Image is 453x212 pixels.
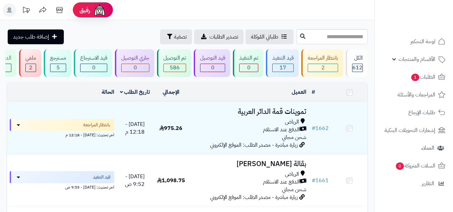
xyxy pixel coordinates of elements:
[312,176,329,185] a: #1661
[29,64,32,72] span: 2
[122,64,149,72] div: 0
[18,49,42,77] a: ملغي 2
[125,120,145,136] span: [DATE] - 12:18 م
[200,64,225,72] div: 0
[10,183,114,190] div: اخر تحديث: [DATE] - 9:55 ص
[164,64,186,72] div: 586
[163,88,179,96] a: الإجمالي
[308,64,338,72] div: 2
[247,64,251,72] span: 0
[379,69,449,85] a: الطلبات1
[232,49,265,77] a: تم التنفيذ 0
[26,64,36,72] div: 2
[272,54,294,62] div: قيد التنفيذ
[411,37,435,46] span: لوحة التحكم
[344,49,369,77] a: الكل612
[83,122,110,128] span: بانتظار المراجعة
[120,88,150,96] a: تاريخ الطلب
[192,108,306,116] h3: تموينات قمة الدائر العربية
[273,64,293,72] div: 17
[156,49,192,77] a: تم التوصيل 586
[80,6,90,14] span: رفيق
[352,54,363,62] div: الكل
[379,140,449,156] a: العملاء
[56,64,60,72] span: 5
[102,88,114,96] a: الحالة
[396,162,404,170] span: 0
[312,88,315,96] a: #
[411,72,435,82] span: الطلبات
[421,143,434,153] span: العملاء
[379,87,449,103] a: المراجعات والأسئلة
[157,176,185,185] span: 1,098.75
[282,186,306,194] span: شحن مجاني
[312,124,329,132] a: #1662
[240,64,258,72] div: 0
[50,64,66,72] div: 5
[93,174,110,181] span: قيد التنفيذ
[408,8,447,22] img: logo-2.png
[211,64,214,72] span: 0
[81,64,107,72] div: 0
[80,54,107,62] div: قيد الاسترجاع
[292,88,306,96] a: العميل
[163,54,186,62] div: تم التوصيل
[379,33,449,50] a: لوحة التحكم
[170,64,180,72] span: 586
[200,54,225,62] div: قيد التوصيل
[408,108,435,117] span: طلبات الإرجاع
[398,90,435,99] span: المراجعات والأسئلة
[92,64,96,72] span: 0
[13,33,49,41] span: إضافة طلب جديد
[321,64,325,72] span: 2
[134,64,137,72] span: 0
[280,64,286,72] span: 17
[210,193,298,201] span: زيارة مباشرة - مصدر الطلب: الموقع الإلكتروني
[50,54,66,62] div: مسترجع
[72,49,114,77] a: قيد الاسترجاع 0
[399,55,435,64] span: الأقسام والمنتجات
[114,49,156,77] a: جاري التوصيل 0
[308,54,338,62] div: بانتظار المراجعة
[379,158,449,174] a: السلات المتروكة0
[159,124,182,132] span: 975.26
[385,126,435,135] span: إشعارات التحويلات البنكية
[121,54,149,62] div: جاري التوصيل
[93,3,106,17] img: ai-face.png
[263,126,300,134] span: الدفع عند الاستلام
[282,133,306,141] span: شحن مجاني
[210,141,298,149] span: زيارة مباشرة - مصدر الطلب: الموقع الإلكتروني
[263,178,300,186] span: الدفع عند الاستلام
[379,122,449,138] a: إشعارات التحويلات البنكية
[192,160,306,168] h3: بقالة [PERSON_NAME]
[395,161,435,170] span: السلات المتروكة
[265,49,300,77] a: قيد التنفيذ 17
[411,73,420,81] span: 1
[352,64,362,72] span: 612
[379,104,449,121] a: طلبات الإرجاع
[25,54,36,62] div: ملغي
[10,131,114,138] div: اخر تحديث: [DATE] - 12:18 م
[18,3,34,18] a: تحديثات المنصة
[300,49,344,77] a: بانتظار المراجعة 2
[379,175,449,192] a: التقارير
[285,170,299,178] span: الرياض
[174,33,187,41] span: تصفية
[246,29,294,44] a: طلباتي المُوكلة
[192,49,232,77] a: قيد التوصيل 0
[312,176,315,185] span: #
[251,33,278,41] span: طلباتي المُوكلة
[125,172,145,188] span: [DATE] - 9:52 ص
[160,29,192,44] button: تصفية
[239,54,258,62] div: تم التنفيذ
[422,179,434,188] span: التقارير
[285,118,299,126] span: الرياض
[8,29,64,44] a: إضافة طلب جديد
[312,124,315,132] span: #
[209,33,238,41] span: تصدير الطلبات
[42,49,72,77] a: مسترجع 5
[194,29,244,44] a: تصدير الطلبات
